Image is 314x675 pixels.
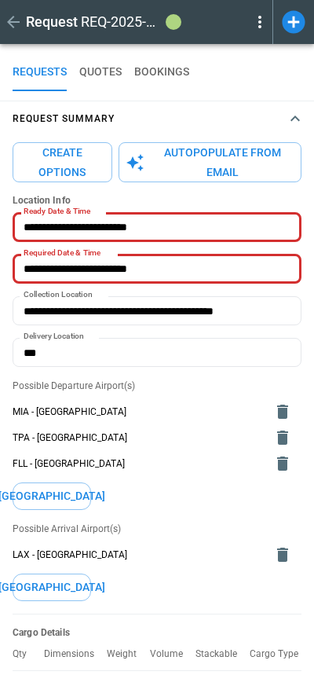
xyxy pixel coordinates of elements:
[13,53,67,91] button: REQUESTS
[13,431,264,445] span: TPA - [GEOGRAPHIC_DATA]
[13,255,290,284] input: Choose date, selected date is Sep 25, 2025
[267,422,298,453] button: delete
[79,53,122,91] button: QUOTES
[169,17,178,28] span: confirmed
[195,648,250,660] p: Stackable
[13,457,264,471] span: FLL - [GEOGRAPHIC_DATA]
[13,627,301,639] h6: Cargo Details
[13,648,39,660] p: Qty
[13,405,264,419] span: MIA - [GEOGRAPHIC_DATA]
[267,396,298,427] button: delete
[13,142,112,182] button: Create Options
[134,53,189,91] button: BOOKINGS
[26,13,78,31] h1: Request
[13,213,290,242] input: Choose date, selected date is Sep 24, 2025
[250,648,311,660] p: Cargo Type
[107,648,149,660] p: Weight
[13,523,301,536] p: Possible Arrival Airport(s)
[24,206,90,218] label: Ready Date & Time
[24,248,100,259] label: Required Date & Time
[81,13,159,31] h2: REQ-2025-000012
[119,142,301,182] button: Autopopulate from Email
[24,331,84,343] label: Delivery Location
[24,289,93,301] label: Collection Location
[13,548,264,562] span: LAX - [GEOGRAPHIC_DATA]
[13,482,91,510] button: [GEOGRAPHIC_DATA]
[150,648,195,660] p: Volume
[44,648,107,660] p: Dimensions
[267,539,298,570] button: delete
[13,380,301,393] p: Possible Departure Airport(s)
[267,448,298,479] button: delete
[13,116,115,123] h4: Request Summary
[13,574,91,601] button: [GEOGRAPHIC_DATA]
[13,195,301,207] h6: Location Info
